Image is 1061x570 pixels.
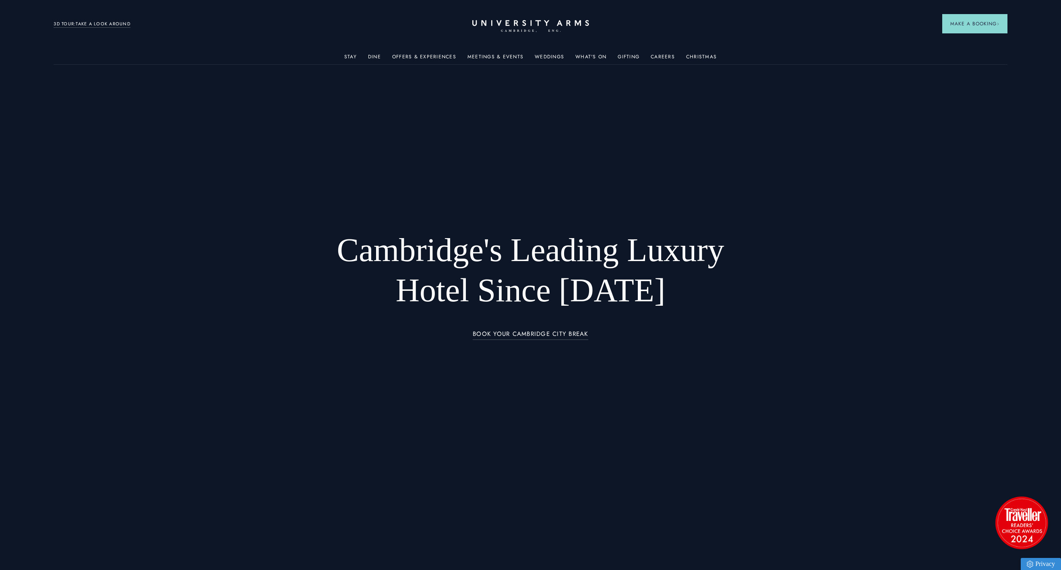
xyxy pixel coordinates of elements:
[472,20,589,33] a: Home
[686,54,717,64] a: Christmas
[618,54,639,64] a: Gifting
[368,54,381,64] a: Dine
[344,54,357,64] a: Stay
[467,54,523,64] a: Meetings & Events
[950,20,999,27] span: Make a Booking
[651,54,675,64] a: Careers
[942,14,1007,33] button: Make a BookingArrow icon
[997,23,999,25] img: Arrow icon
[392,54,456,64] a: Offers & Experiences
[54,21,130,28] a: 3D TOUR:TAKE A LOOK AROUND
[991,492,1052,553] img: image-2524eff8f0c5d55edbf694693304c4387916dea5-1501x1501-png
[1021,558,1061,570] a: Privacy
[535,54,564,64] a: Weddings
[1027,561,1033,568] img: Privacy
[575,54,606,64] a: What's On
[316,230,745,311] h1: Cambridge's Leading Luxury Hotel Since [DATE]
[473,331,588,340] a: BOOK YOUR CAMBRIDGE CITY BREAK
